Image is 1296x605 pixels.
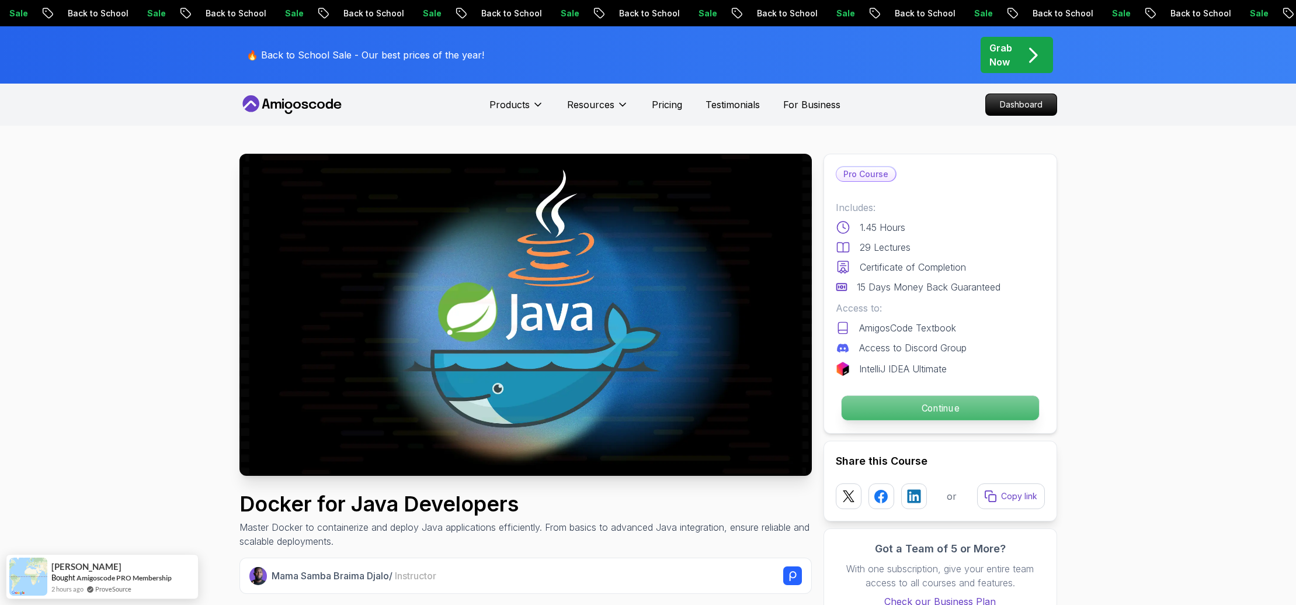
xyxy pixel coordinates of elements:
p: Sale [802,8,839,19]
p: Sale [664,8,701,19]
a: Testimonials [706,98,760,112]
p: Back to School [585,8,664,19]
p: Products [489,98,530,112]
p: AmigosCode Textbook [859,321,956,335]
p: 🔥 Back to School Sale - Our best prices of the year! [246,48,484,62]
img: Nelson Djalo [249,567,267,585]
p: Certificate of Completion [860,260,966,274]
span: Instructor [395,570,436,582]
a: Pricing [652,98,682,112]
img: provesource social proof notification image [9,558,47,596]
p: Continue [841,396,1038,420]
img: docker-for-java-developers_thumbnail [239,154,812,476]
p: Grab Now [989,41,1012,69]
button: Copy link [977,483,1045,509]
p: Sale [388,8,426,19]
h1: Docker for Java Developers [239,492,812,516]
a: Dashboard [985,94,1057,116]
p: Back to School [33,8,113,19]
p: Mama Samba Braima Djalo / [272,569,436,583]
p: Back to School [447,8,526,19]
p: Back to School [171,8,251,19]
p: Pro Course [836,167,895,181]
p: Copy link [1001,490,1037,502]
p: Back to School [998,8,1078,19]
a: Amigoscode PRO Membership [77,573,172,582]
p: Master Docker to containerize and deploy Java applications efficiently. From basics to advanced J... [239,520,812,548]
span: Bought [51,573,75,582]
p: Access to Discord Group [859,341,967,355]
p: Back to School [722,8,802,19]
p: Back to School [309,8,388,19]
p: Sale [113,8,150,19]
p: Resources [567,98,614,112]
p: Sale [1078,8,1115,19]
p: Sale [526,8,564,19]
p: Back to School [860,8,940,19]
p: IntelliJ IDEA Ultimate [859,362,947,376]
button: Products [489,98,544,121]
h2: Share this Course [836,453,1045,469]
h3: Got a Team of 5 or More? [836,541,1045,557]
p: With one subscription, give your entire team access to all courses and features. [836,562,1045,590]
a: ProveSource [95,584,131,594]
button: Continue [840,395,1039,421]
p: 29 Lectures [860,240,911,254]
a: For Business [783,98,840,112]
p: Back to School [1136,8,1215,19]
span: 2 hours ago [51,584,84,594]
p: 15 Days Money Back Guaranteed [857,280,1000,294]
p: Includes: [836,200,1045,215]
p: Sale [1215,8,1253,19]
p: Access to: [836,301,1045,315]
p: Dashboard [986,94,1057,115]
p: Sale [251,8,288,19]
p: or [947,489,957,503]
button: Resources [567,98,628,121]
img: jetbrains logo [836,362,850,376]
span: [PERSON_NAME] [51,562,121,572]
p: Sale [940,8,977,19]
p: 1.45 Hours [860,220,905,234]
